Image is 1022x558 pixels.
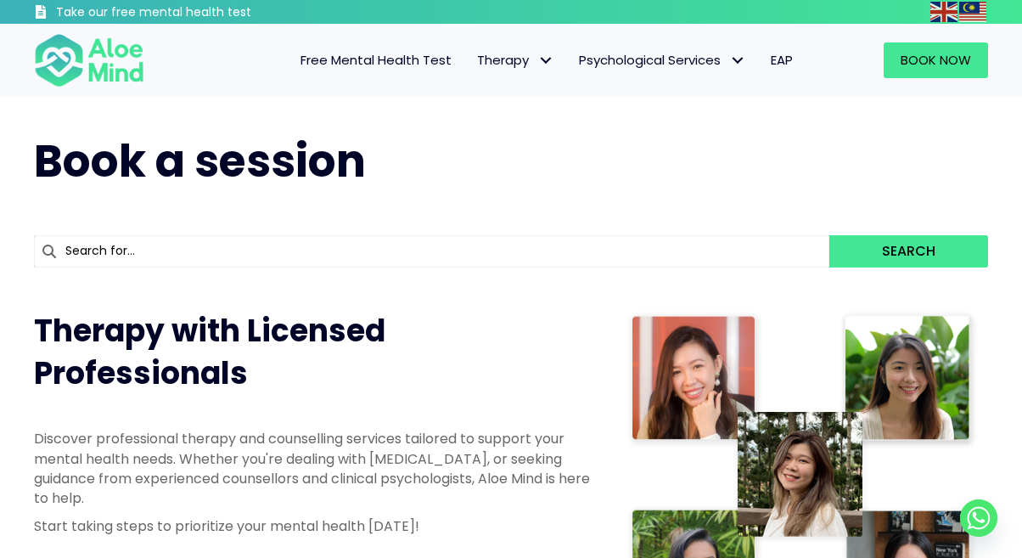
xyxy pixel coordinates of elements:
span: Psychological Services [579,51,745,69]
img: Aloe mind Logo [34,32,144,88]
img: ms [959,2,986,22]
span: Book a session [34,130,366,192]
a: TherapyTherapy: submenu [464,42,566,78]
a: Whatsapp [960,499,997,537]
span: Therapy: submenu [533,48,558,73]
a: EAP [758,42,806,78]
input: Search for... [34,235,829,268]
a: Take our free mental health test [34,4,332,24]
img: en [930,2,957,22]
p: Discover professional therapy and counselling services tailored to support your mental health nee... [34,429,592,508]
a: Book Now [884,42,988,78]
span: Free Mental Health Test [300,51,452,69]
span: Therapy [477,51,553,69]
p: Start taking steps to prioritize your mental health [DATE]! [34,516,592,536]
span: Therapy with Licensed Professionals [34,309,385,395]
nav: Menu [162,42,806,78]
a: Psychological ServicesPsychological Services: submenu [566,42,758,78]
button: Search [829,235,988,268]
a: Malay [959,2,988,21]
a: English [930,2,959,21]
a: Free Mental Health Test [288,42,464,78]
span: Psychological Services: submenu [725,48,750,73]
h3: Take our free mental health test [56,4,332,21]
span: EAP [771,51,793,69]
span: Book Now [901,51,971,69]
